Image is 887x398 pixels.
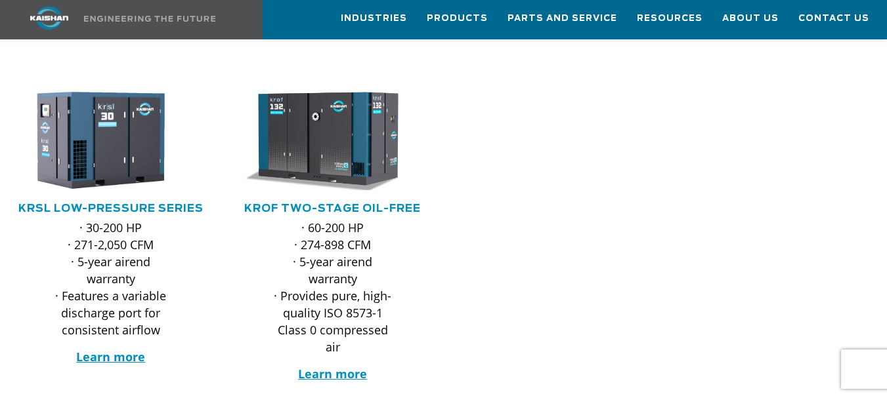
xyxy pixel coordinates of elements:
[243,89,423,192] div: krof132
[233,89,413,192] img: krof132
[427,1,488,36] a: Products
[269,219,397,355] p: · 60-200 HP · 274-898 CFM · 5-year airend warranty · Provides pure, high-quality ISO 8573-1 Class...
[798,11,869,26] span: Contact Us
[18,203,204,214] a: KRSL Low-Pressure Series
[637,11,703,26] span: Resources
[722,11,779,26] span: About Us
[341,11,407,26] span: Industries
[722,1,779,36] a: About Us
[11,89,191,192] img: krsl30
[637,1,703,36] a: Resources
[508,1,617,36] a: Parts and Service
[84,16,215,22] img: Engineering the future
[21,89,201,192] div: krsl30
[76,349,145,365] a: Learn more
[244,203,421,214] a: KROF TWO-STAGE OIL-FREE
[47,219,175,338] p: · 30-200 HP · 271-2,050 CFM · 5-year airend warranty · Features a variable discharge port for con...
[298,366,367,382] a: Learn more
[508,11,617,26] span: Parts and Service
[341,1,407,36] a: Industries
[798,1,869,36] a: Contact Us
[427,11,488,26] span: Products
